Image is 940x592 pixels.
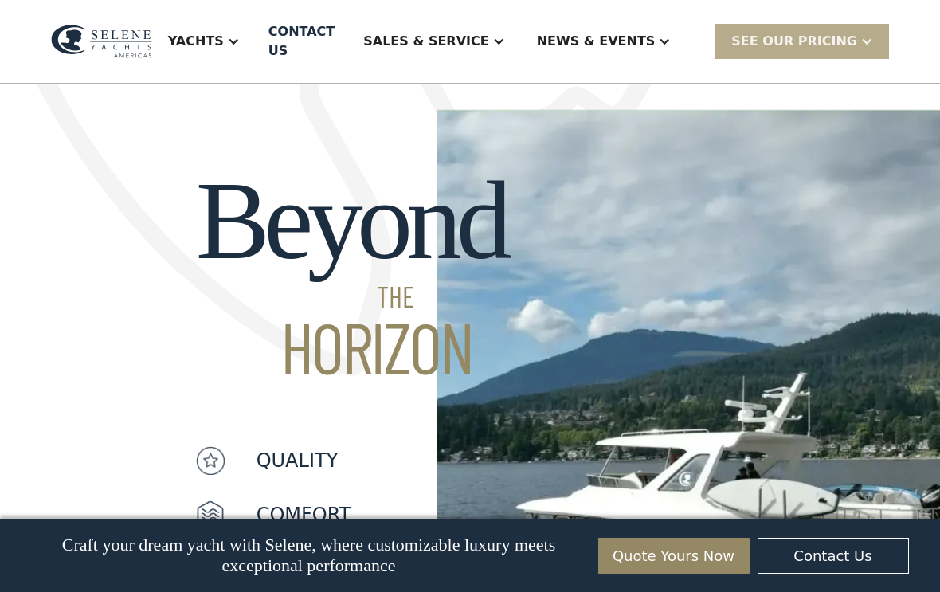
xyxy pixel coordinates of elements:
[196,500,225,529] img: icon
[731,32,857,51] div: SEE Our Pricing
[268,22,335,61] div: Contact US
[152,10,256,73] div: Yachts
[347,10,520,73] div: Sales & Service
[537,32,656,51] div: News & EVENTS
[196,282,506,311] span: THE
[196,446,225,475] img: icon
[196,159,506,382] h2: Beyond
[196,311,506,382] span: HORIZON
[168,32,224,51] div: Yachts
[363,32,488,51] div: Sales & Service
[32,535,586,576] p: Craft your dream yacht with Selene, where customizable luxury meets exceptional performance
[758,538,909,574] a: Contact Us
[521,10,687,73] div: News & EVENTS
[257,446,339,475] p: quality
[257,500,351,529] p: Comfort
[598,538,750,574] a: Quote Yours Now
[51,25,152,57] img: logo
[715,24,889,58] div: SEE Our Pricing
